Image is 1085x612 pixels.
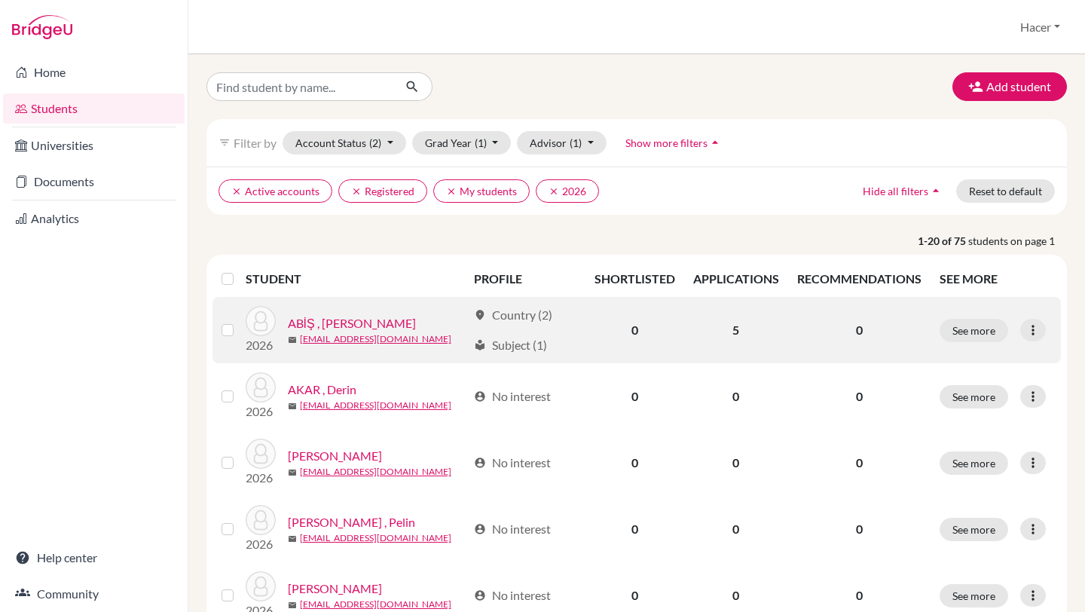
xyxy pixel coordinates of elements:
span: account_circle [474,589,486,601]
div: No interest [474,387,551,405]
td: 5 [684,297,788,363]
th: APPLICATIONS [684,261,788,297]
button: Reset to default [956,179,1055,203]
div: No interest [474,520,551,538]
span: students on page 1 [968,233,1067,249]
a: [PERSON_NAME] [288,580,382,598]
span: mail [288,402,297,411]
span: account_circle [474,523,486,535]
a: [EMAIL_ADDRESS][DOMAIN_NAME] [300,598,451,611]
button: See more [940,319,1008,342]
button: See more [940,451,1008,475]
td: 0 [585,297,684,363]
a: Help center [3,543,185,573]
button: Hide all filtersarrow_drop_up [850,179,956,203]
td: 0 [684,430,788,496]
button: Account Status(2) [283,131,406,155]
a: Students [3,93,185,124]
button: clear2026 [536,179,599,203]
a: Analytics [3,203,185,234]
input: Find student by name... [206,72,393,101]
span: (1) [570,136,582,149]
span: Hide all filters [863,185,928,197]
p: 0 [797,586,921,604]
button: clearActive accounts [219,179,332,203]
td: 0 [585,496,684,562]
button: See more [940,584,1008,607]
a: Documents [3,167,185,197]
a: [PERSON_NAME] , Pelin [288,513,415,531]
i: filter_list [219,136,231,148]
img: ABİŞ , Elif Banu [246,306,276,336]
img: AKBAY , Melis [246,439,276,469]
div: Country (2) [474,306,552,324]
a: [EMAIL_ADDRESS][DOMAIN_NAME] [300,531,451,545]
button: Show more filtersarrow_drop_up [613,131,735,155]
button: clearMy students [433,179,530,203]
span: (1) [475,136,487,149]
i: clear [549,186,559,197]
div: Subject (1) [474,336,547,354]
button: Grad Year(1) [412,131,512,155]
a: [EMAIL_ADDRESS][DOMAIN_NAME] [300,399,451,412]
a: Home [3,57,185,87]
i: arrow_drop_up [928,183,943,198]
div: No interest [474,586,551,604]
th: RECOMMENDATIONS [788,261,931,297]
a: [EMAIL_ADDRESS][DOMAIN_NAME] [300,465,451,479]
span: mail [288,468,297,477]
span: mail [288,601,297,610]
span: mail [288,335,297,344]
img: AKINCIOĞLU , Pelin [246,505,276,535]
button: See more [940,518,1008,541]
a: Community [3,579,185,609]
p: 0 [797,387,921,405]
td: 0 [585,363,684,430]
a: [EMAIL_ADDRESS][DOMAIN_NAME] [300,332,451,346]
p: 0 [797,321,921,339]
p: 0 [797,454,921,472]
p: 2026 [246,336,276,354]
th: STUDENT [246,261,465,297]
button: Hacer [1013,13,1067,41]
button: Advisor(1) [517,131,607,155]
a: ABİŞ , [PERSON_NAME] [288,314,416,332]
button: Add student [952,72,1067,101]
a: Universities [3,130,185,161]
button: See more [940,385,1008,409]
img: AKMAN , Zeynep Defne [246,571,276,601]
span: (2) [369,136,381,149]
span: account_circle [474,390,486,402]
p: 0 [797,520,921,538]
th: SHORTLISTED [585,261,684,297]
p: 2026 [246,535,276,553]
p: 2026 [246,402,276,421]
td: 0 [684,496,788,562]
i: clear [446,186,457,197]
span: Show more filters [625,136,708,149]
span: mail [288,534,297,543]
span: local_library [474,339,486,351]
a: [PERSON_NAME] [288,447,382,465]
button: clearRegistered [338,179,427,203]
img: Bridge-U [12,15,72,39]
th: PROFILE [465,261,585,297]
div: No interest [474,454,551,472]
i: clear [231,186,242,197]
i: arrow_drop_up [708,135,723,150]
a: AKAR , Derin [288,381,356,399]
span: account_circle [474,457,486,469]
td: 0 [585,430,684,496]
span: Filter by [234,136,277,150]
strong: 1-20 of 75 [918,233,968,249]
i: clear [351,186,362,197]
td: 0 [684,363,788,430]
img: AKAR , Derin [246,372,276,402]
span: location_on [474,309,486,321]
th: SEE MORE [931,261,1061,297]
p: 2026 [246,469,276,487]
